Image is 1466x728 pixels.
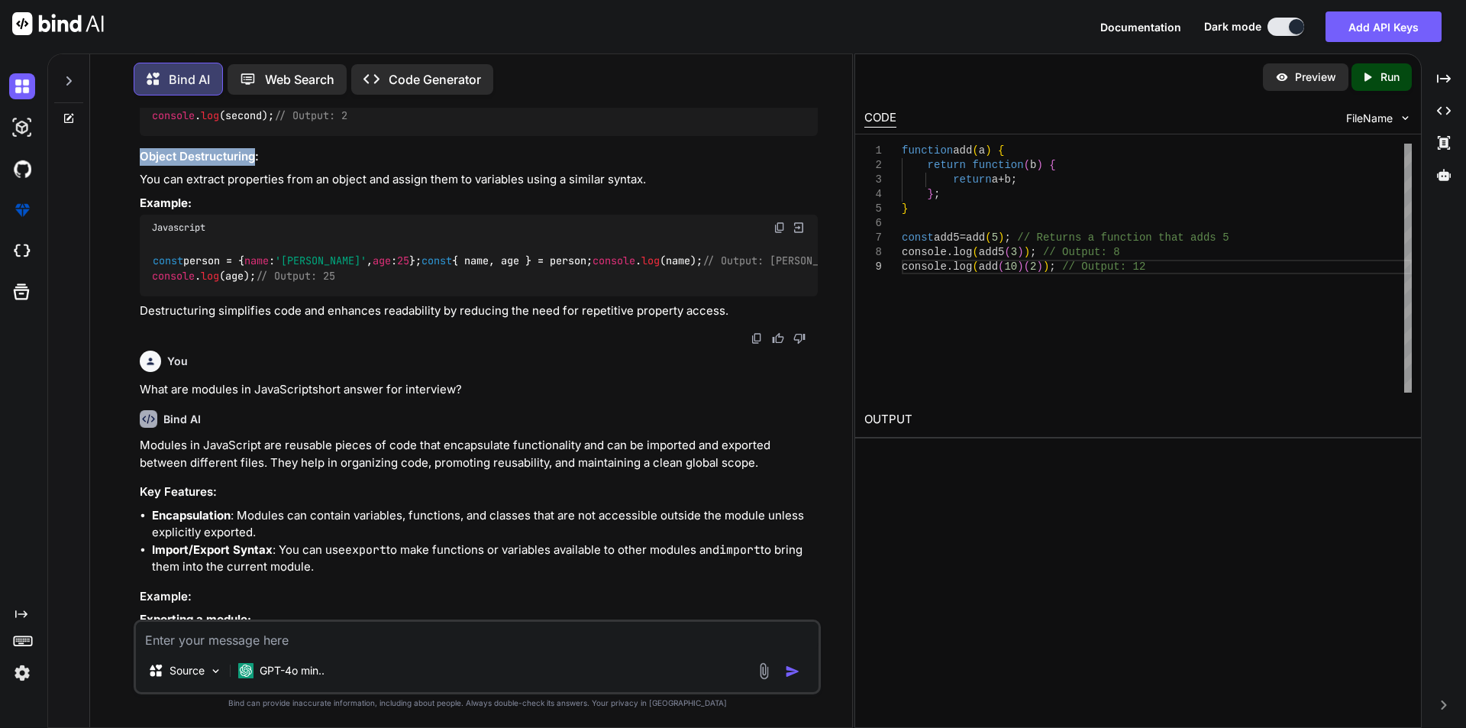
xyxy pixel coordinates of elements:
span: { [1049,159,1055,171]
span: ( [972,260,978,273]
span: log [953,246,972,258]
span: // Output: 8 [1043,246,1120,258]
span: ; [934,188,940,200]
span: add5 [934,231,960,244]
span: ( [1023,260,1029,273]
button: Add API Keys [1326,11,1442,42]
div: 3 [864,173,882,187]
span: = [959,231,965,244]
span: ) [1036,159,1042,171]
span: ) [1043,260,1049,273]
h6: Bind AI [163,412,201,427]
img: attachment [755,662,773,680]
img: Pick Models [209,665,222,678]
span: 5 [991,231,997,244]
span: ) [1023,246,1029,258]
span: add [978,260,997,273]
div: 6 [864,216,882,231]
button: Documentation [1100,19,1181,35]
span: ( [985,231,991,244]
span: ; [1011,173,1017,186]
img: icon [785,664,800,679]
span: } [927,188,933,200]
span: 10 [1004,260,1017,273]
code: numbers = [ , , ]; [first, second] = numbers; . (first); . (second); [152,92,672,124]
div: 1 [864,144,882,158]
span: FileName [1346,111,1393,126]
span: . [946,260,952,273]
span: a [978,144,984,157]
div: 2 [864,158,882,173]
span: ; [1004,231,1010,244]
div: 5 [864,202,882,216]
code: import [719,542,760,558]
strong: Import/Export Syntax [152,542,273,557]
span: age [373,254,391,267]
span: add [966,231,985,244]
span: + [998,173,1004,186]
span: const [421,254,452,267]
span: { [998,144,1004,157]
div: CODE [864,109,896,128]
span: console [902,246,947,258]
span: ( [1023,159,1029,171]
img: copy [773,222,786,234]
span: ) [998,231,1004,244]
span: a [991,173,997,186]
p: Bind can provide inaccurate information, including about people. Always double-check its answers.... [134,697,821,709]
h3: Example: [140,588,818,606]
span: ) [1036,260,1042,273]
span: // Returns a function that adds 5 [1017,231,1229,244]
code: person = { : , : }; { name, age } = person; . (name); . (age); [152,253,849,284]
img: premium [9,197,35,223]
h6: You [167,354,188,369]
span: log [641,254,660,267]
strong: Exporting a module: [140,612,251,626]
h3: Key Features: [140,484,818,501]
span: b [1004,173,1010,186]
span: ( [1004,246,1010,258]
span: '[PERSON_NAME]' [275,254,366,267]
span: console [152,108,195,122]
div: 9 [864,260,882,274]
p: Code Generator [389,70,481,89]
span: console [152,270,195,283]
code: export [345,542,386,558]
img: settings [9,660,35,686]
span: b [1030,159,1036,171]
span: ) [985,144,991,157]
p: What are modules in JavaScriptshort answer for interview? [140,381,818,399]
span: ) [1017,260,1023,273]
span: function [902,144,953,157]
span: function [972,159,1023,171]
img: dislike [793,332,806,345]
span: 25 [397,254,409,267]
span: // Output: 25 [256,270,335,283]
span: ; [1030,246,1036,258]
div: 4 [864,187,882,202]
img: darkAi-studio [9,115,35,141]
p: Destructuring simplifies code and enhances readability by reducing the need for repetitive proper... [140,303,818,320]
span: Javascript [152,222,205,234]
span: 3 [1011,246,1017,258]
span: // Output: 2 [274,108,347,122]
strong: Example: [140,196,192,210]
span: Dark mode [1204,19,1261,34]
div: 7 [864,231,882,245]
img: copy [751,332,763,345]
img: Open in Browser [792,221,806,235]
img: darkChat [9,73,35,99]
span: const [902,231,934,244]
span: // Output: [PERSON_NAME] [702,254,849,267]
img: Bind AI [12,12,104,35]
span: log [953,260,972,273]
span: console [902,260,947,273]
li: : Modules can contain variables, functions, and classes that are not accessible outside the modul... [152,507,818,542]
span: ( [998,260,1004,273]
span: } [902,202,908,215]
span: ; [1049,260,1055,273]
span: ( [972,246,978,258]
span: add5 [978,246,1004,258]
p: You can extract properties from an object and assign them to variables using a similar syntax. [140,171,818,189]
img: preview [1275,70,1289,84]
